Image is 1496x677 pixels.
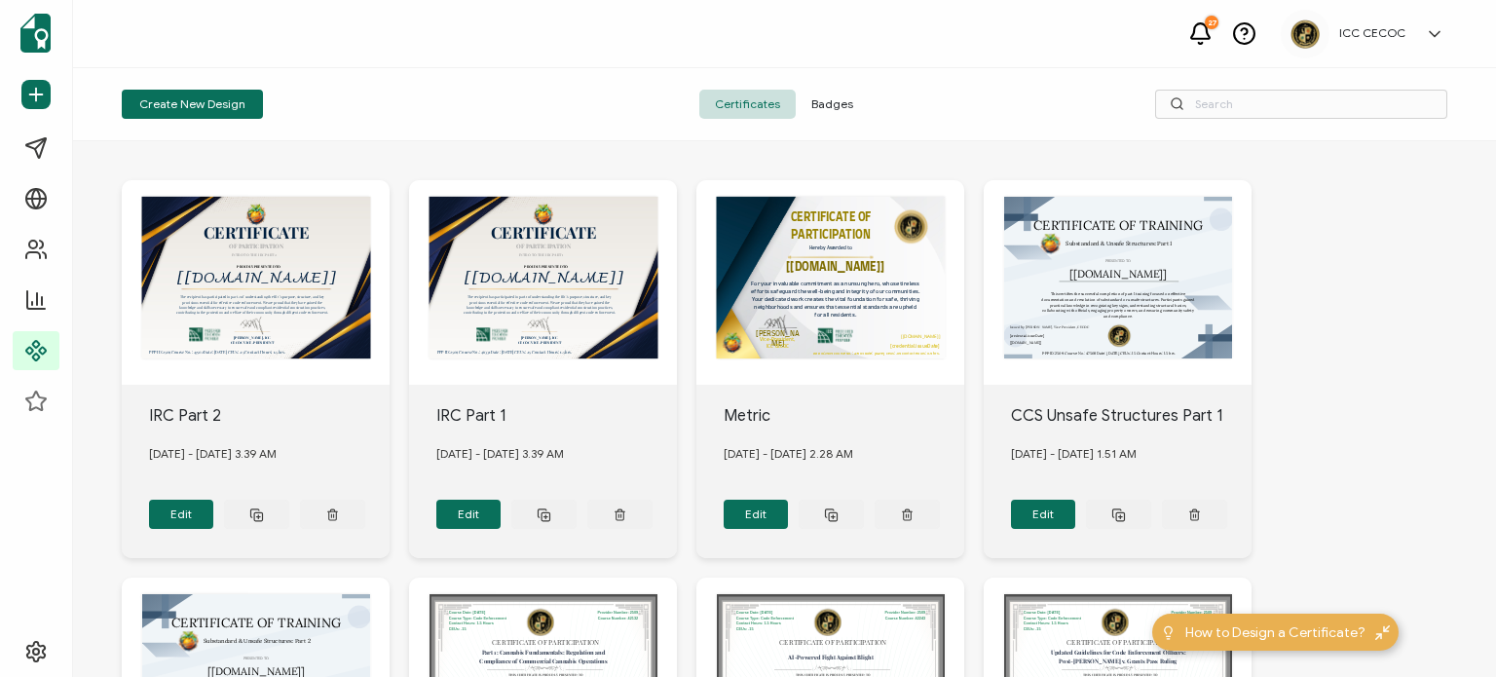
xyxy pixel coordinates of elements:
button: Create New Design [122,90,263,119]
img: minimize-icon.svg [1375,625,1390,640]
span: How to Design a Certificate? [1185,622,1365,643]
img: 87846ae5-69ed-4ff3-9262-8e377dd013b4.png [1290,19,1320,49]
button: Edit [724,500,789,529]
span: Certificates [699,90,796,119]
input: Search [1155,90,1447,119]
div: IRC Part 2 [149,404,391,428]
h5: ICC CECOC [1339,26,1405,40]
div: 27 [1205,16,1218,29]
button: Edit [149,500,214,529]
span: Badges [796,90,869,119]
button: Edit [436,500,502,529]
div: [DATE] - [DATE] 1.51 AM [1011,428,1253,480]
button: Edit [1011,500,1076,529]
div: IRC Part 1 [436,404,678,428]
div: [DATE] - [DATE] 3.39 AM [436,428,678,480]
div: [DATE] - [DATE] 2.28 AM [724,428,965,480]
div: Metric [724,404,965,428]
img: sertifier-logomark-colored.svg [20,14,51,53]
div: CCS Unsafe Structures Part 1 [1011,404,1253,428]
div: [DATE] - [DATE] 3.39 AM [149,428,391,480]
iframe: Chat Widget [1399,583,1496,677]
